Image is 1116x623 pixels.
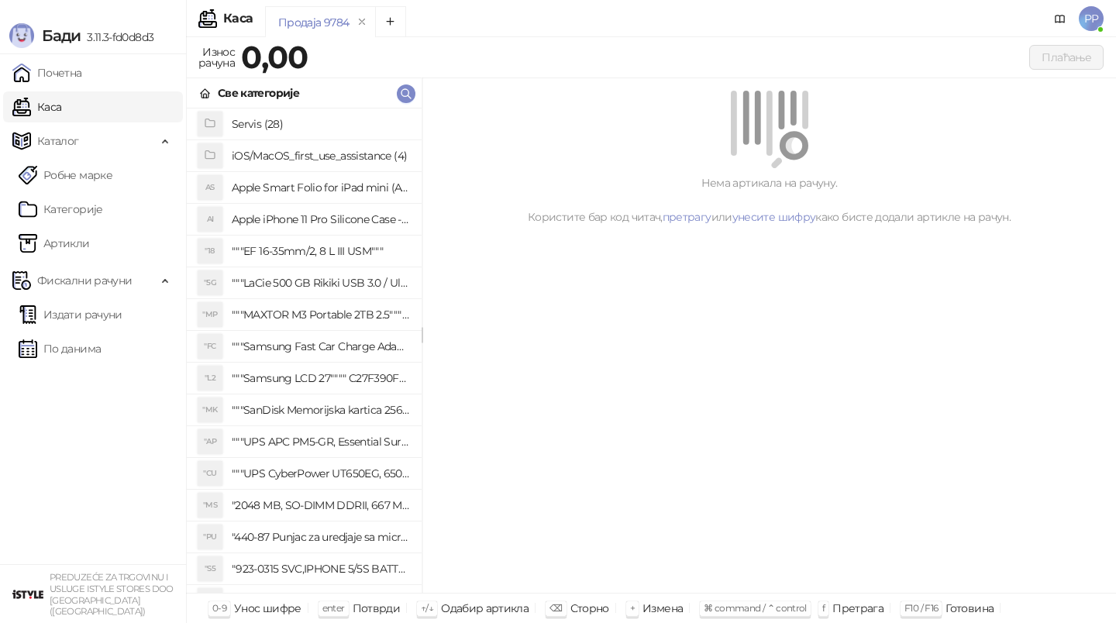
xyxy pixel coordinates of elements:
[19,299,122,330] a: Издати рачуни
[441,174,1097,225] div: Нема артикала на рачуну. Користите бар код читач, или како бисте додали артикле на рачун.
[570,598,609,618] div: Сторно
[37,265,132,296] span: Фискални рачуни
[642,598,683,618] div: Измена
[223,12,253,25] div: Каса
[232,429,409,454] h4: """UPS APC PM5-GR, Essential Surge Arrest,5 utic_nica"""
[232,207,409,232] h4: Apple iPhone 11 Pro Silicone Case - Black
[1079,6,1104,31] span: PP
[198,429,222,454] div: "AP
[218,84,299,102] div: Све категорије
[232,270,409,295] h4: """LaCie 500 GB Rikiki USB 3.0 / Ultra Compact & Resistant aluminum / USB 3.0 / 2.5"""""""
[232,461,409,486] h4: """UPS CyberPower UT650EG, 650VA/360W , line-int., s_uko, desktop"""
[232,239,409,263] h4: """EF 16-35mm/2, 8 L III USM"""
[19,333,101,364] a: По данима
[232,143,409,168] h4: iOS/MacOS_first_use_assistance (4)
[232,588,409,613] h4: "923-0448 SVC,IPHONE,TOURQUE DRIVER KIT .65KGF- CM Šrafciger "
[663,210,711,224] a: претрагу
[704,602,807,614] span: ⌘ command / ⌃ control
[198,398,222,422] div: "MK
[37,126,79,157] span: Каталог
[9,23,34,48] img: Logo
[198,366,222,391] div: "L2
[198,239,222,263] div: "18
[232,556,409,581] h4: "923-0315 SVC,IPHONE 5/5S BATTERY REMOVAL TRAY Držač za iPhone sa kojim se otvara display
[232,302,409,327] h4: """MAXTOR M3 Portable 2TB 2.5"""" crni eksterni hard disk HX-M201TCB/GM"""
[375,6,406,37] button: Add tab
[904,602,938,614] span: F10 / F16
[232,366,409,391] h4: """Samsung LCD 27"""" C27F390FHUXEN"""
[198,556,222,581] div: "S5
[81,30,153,44] span: 3.11.3-fd0d8d3
[19,228,90,259] a: ArtikliАртикли
[198,588,222,613] div: "SD
[241,38,308,76] strong: 0,00
[198,175,222,200] div: AS
[12,579,43,610] img: 64x64-companyLogo-77b92cf4-9946-4f36-9751-bf7bb5fd2c7d.png
[234,598,301,618] div: Унос шифре
[549,602,562,614] span: ⌫
[212,602,226,614] span: 0-9
[12,57,82,88] a: Почетна
[198,525,222,549] div: "PU
[232,334,409,359] h4: """Samsung Fast Car Charge Adapter, brzi auto punja_, boja crna"""
[441,598,529,618] div: Одабир артикла
[352,15,372,29] button: remove
[945,598,994,618] div: Готовина
[232,525,409,549] h4: "440-87 Punjac za uredjaje sa micro USB portom 4/1, Stand."
[198,493,222,518] div: "MS
[630,602,635,614] span: +
[232,112,409,136] h4: Servis (28)
[19,160,112,191] a: Робне марке
[198,461,222,486] div: "CU
[421,602,433,614] span: ↑/↓
[232,175,409,200] h4: Apple Smart Folio for iPad mini (A17 Pro) - Sage
[198,334,222,359] div: "FC
[198,302,222,327] div: "MP
[232,493,409,518] h4: "2048 MB, SO-DIMM DDRII, 667 MHz, Napajanje 1,8 0,1 V, Latencija CL5"
[322,602,345,614] span: enter
[19,194,103,225] a: Категорије
[1048,6,1073,31] a: Документација
[42,26,81,45] span: Бади
[732,210,816,224] a: унесите шифру
[198,207,222,232] div: AI
[353,598,401,618] div: Потврди
[50,572,174,617] small: PREDUZEĆE ZA TRGOVINU I USLUGE ISTYLE STORES DOO [GEOGRAPHIC_DATA] ([GEOGRAPHIC_DATA])
[832,598,883,618] div: Претрага
[232,398,409,422] h4: """SanDisk Memorijska kartica 256GB microSDXC sa SD adapterom SDSQXA1-256G-GN6MA - Extreme PLUS, ...
[822,602,825,614] span: f
[198,270,222,295] div: "5G
[1029,45,1104,70] button: Плаћање
[12,91,61,122] a: Каса
[195,42,238,73] div: Износ рачуна
[187,108,422,593] div: grid
[278,14,349,31] div: Продаја 9784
